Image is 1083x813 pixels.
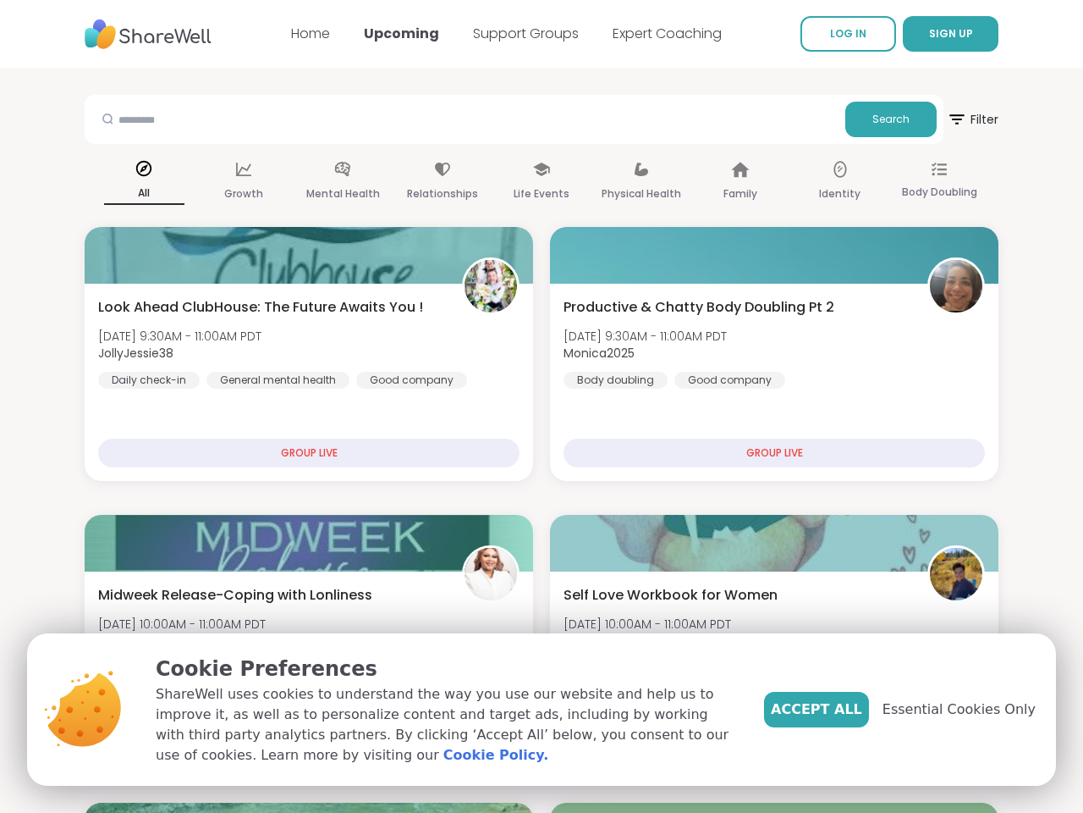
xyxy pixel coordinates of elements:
[473,24,579,43] a: Support Groups
[104,183,184,205] p: All
[98,297,423,318] span: Look Ahead ClubHouse: The Future Awaits You !
[563,372,668,389] div: Body doubling
[364,24,439,43] a: Upcoming
[407,184,478,204] p: Relationships
[514,184,569,204] p: Life Events
[563,297,834,318] span: Productive & Chatty Body Doubling Pt 2
[98,328,261,345] span: [DATE] 9:30AM - 11:00AM PDT
[356,372,467,389] div: Good company
[98,345,173,362] b: JollyJessie38
[98,616,266,633] span: [DATE] 10:00AM - 11:00AM PDT
[206,372,349,389] div: General mental health
[563,328,727,345] span: [DATE] 9:30AM - 11:00AM PDT
[563,439,985,467] div: GROUP LIVE
[291,24,330,43] a: Home
[156,684,737,766] p: ShareWell uses cookies to understand the way you use our website and help us to improve it, as we...
[563,633,633,650] b: CharityRoss
[882,700,1036,720] span: Essential Cookies Only
[85,11,212,58] img: ShareWell Nav Logo
[771,700,862,720] span: Accept All
[563,616,731,633] span: [DATE] 10:00AM - 11:00AM PDT
[764,692,869,727] button: Accept All
[563,345,635,362] b: Monica2025
[98,585,372,606] span: Midweek Release-Coping with Lonliness
[465,260,517,312] img: JollyJessie38
[306,184,380,204] p: Mental Health
[98,372,200,389] div: Daily check-in
[443,745,548,766] a: Cookie Policy.
[98,439,520,467] div: GROUP LIVE
[602,184,681,204] p: Physical Health
[98,633,145,650] b: Shawnti
[224,184,263,204] p: Growth
[613,24,722,43] a: Expert Coaching
[465,548,517,600] img: Shawnti
[156,654,737,684] p: Cookie Preferences
[563,585,778,606] span: Self Love Workbook for Women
